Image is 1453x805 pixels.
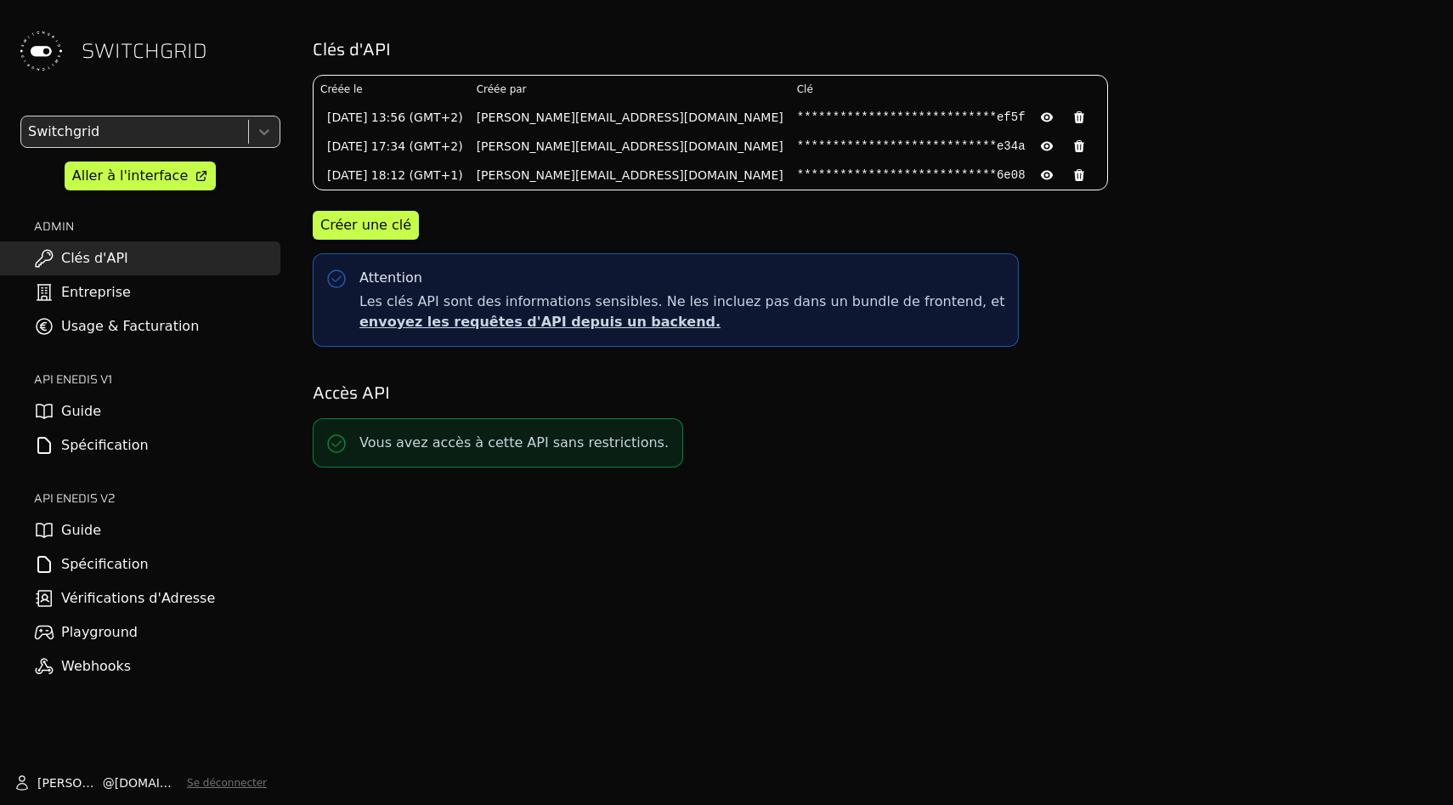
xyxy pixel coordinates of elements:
td: [DATE] 13:56 (GMT+2) [314,103,470,132]
span: [DOMAIN_NAME] [115,774,180,791]
td: [PERSON_NAME][EMAIL_ADDRESS][DOMAIN_NAME] [470,132,790,161]
td: [PERSON_NAME][EMAIL_ADDRESS][DOMAIN_NAME] [470,161,790,190]
a: Aller à l'interface [65,162,216,190]
div: Créer une clé [320,215,411,235]
th: Créée le [314,76,470,103]
div: Aller à l'interface [72,166,188,186]
button: Se déconnecter [187,776,267,790]
span: Les clés API sont des informations sensibles. Ne les incluez pas dans un bundle de frontend, et [359,292,1004,332]
td: [PERSON_NAME][EMAIL_ADDRESS][DOMAIN_NAME] [470,103,790,132]
h2: ADMIN [34,218,280,235]
p: Vous avez accès à cette API sans restrictions. [359,433,669,453]
h2: API ENEDIS v1 [34,371,280,388]
span: [PERSON_NAME] [37,774,103,791]
span: @ [103,774,115,791]
th: Créée par [470,76,790,103]
p: envoyez les requêtes d'API depuis un backend. [359,312,1004,332]
button: Créer une clé [313,211,419,240]
div: Attention [359,268,422,288]
h2: Accès API [313,381,1429,405]
td: [DATE] 17:34 (GMT+2) [314,132,470,161]
h2: Clés d'API [313,37,1429,61]
span: SWITCHGRID [82,37,207,65]
h2: API ENEDIS v2 [34,490,280,507]
img: Switchgrid Logo [14,24,68,78]
td: [DATE] 18:12 (GMT+1) [314,161,470,190]
th: Clé [790,76,1107,103]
